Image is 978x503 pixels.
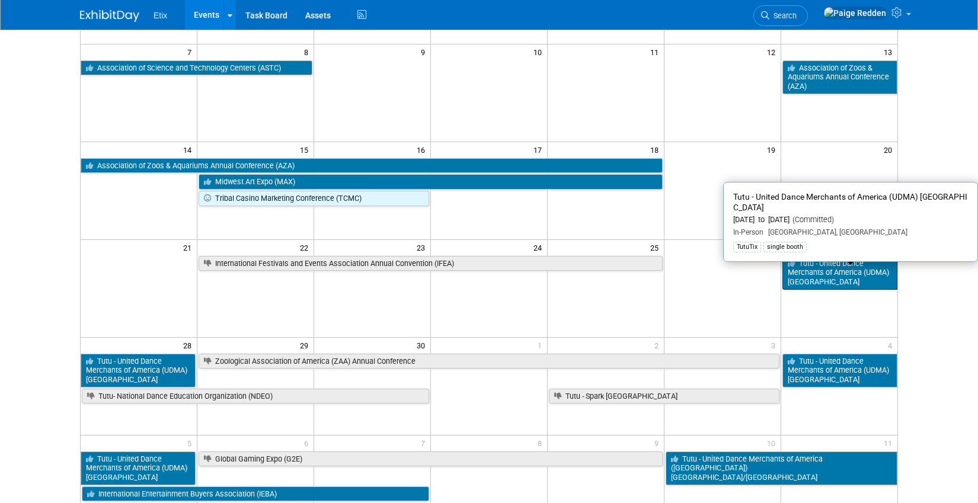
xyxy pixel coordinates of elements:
[733,215,968,225] div: [DATE] to [DATE]
[883,435,897,450] span: 11
[649,240,664,255] span: 25
[199,354,779,369] a: Zoological Association of America (ZAA) Annual Conference
[769,11,797,20] span: Search
[416,338,430,353] span: 30
[182,240,197,255] span: 21
[883,142,897,157] span: 20
[82,389,429,404] a: Tutu- National Dance Education Organization (NDEO)
[770,338,781,353] span: 3
[416,142,430,157] span: 16
[532,44,547,59] span: 10
[733,192,967,213] span: Tutu - United Dance Merchants of America (UDMA) [GEOGRAPHIC_DATA]
[303,44,314,59] span: 8
[733,228,763,236] span: In-Person
[82,486,429,502] a: International Entertainment Buyers Association (IEBA)
[887,338,897,353] span: 4
[763,228,907,236] span: [GEOGRAPHIC_DATA], [GEOGRAPHIC_DATA]
[80,10,139,22] img: ExhibitDay
[186,435,197,450] span: 5
[81,60,312,76] a: Association of Science and Technology Centers (ASTC)
[199,451,662,467] a: Global Gaming Expo (G2E)
[766,142,781,157] span: 19
[299,142,314,157] span: 15
[653,338,664,353] span: 2
[182,338,197,353] span: 28
[303,435,314,450] span: 6
[81,451,196,485] a: Tutu - United Dance Merchants of America (UDMA) [GEOGRAPHIC_DATA]
[782,354,897,387] a: Tutu - United Dance Merchants of America (UDMA) [GEOGRAPHIC_DATA]
[420,435,430,450] span: 7
[790,215,834,224] span: (Committed)
[883,44,897,59] span: 13
[666,451,897,485] a: Tutu - United Dance Merchants of America ([GEOGRAPHIC_DATA]) [GEOGRAPHIC_DATA]/[GEOGRAPHIC_DATA]
[299,240,314,255] span: 22
[753,5,808,26] a: Search
[420,44,430,59] span: 9
[81,354,196,387] a: Tutu - United Dance Merchants of America (UDMA) [GEOGRAPHIC_DATA]
[186,44,197,59] span: 7
[299,338,314,353] span: 29
[532,142,547,157] span: 17
[532,240,547,255] span: 24
[782,60,897,94] a: Association of Zoos & Aquariums Annual Conference (AZA)
[536,338,547,353] span: 1
[199,256,662,271] a: International Festivals and Events Association Annual Convention (IFEA)
[199,191,429,206] a: Tribal Casino Marketing Conference (TCMC)
[549,389,779,404] a: Tutu - Spark [GEOGRAPHIC_DATA]
[199,174,662,190] a: Midwest Art Expo (MAX)
[653,435,664,450] span: 9
[649,142,664,157] span: 18
[823,7,887,20] img: Paige Redden
[766,435,781,450] span: 10
[782,256,897,290] a: Tutu - United Dance Merchants of America (UDMA) [GEOGRAPHIC_DATA]
[154,11,167,20] span: Etix
[536,435,547,450] span: 8
[81,158,663,174] a: Association of Zoos & Aquariums Annual Conference (AZA)
[733,242,761,252] div: TutuTix
[416,240,430,255] span: 23
[182,142,197,157] span: 14
[649,44,664,59] span: 11
[766,44,781,59] span: 12
[763,242,807,252] div: single booth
